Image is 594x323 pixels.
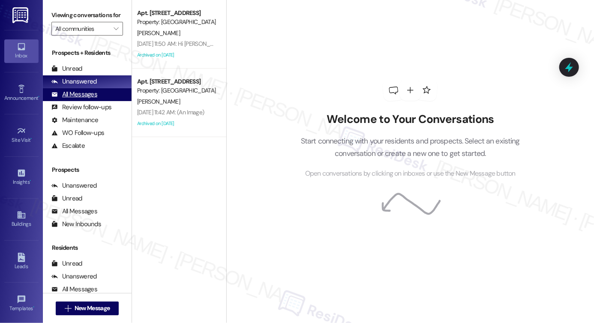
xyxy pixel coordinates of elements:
input: All communities [55,22,109,36]
div: New Inbounds [51,220,101,229]
a: Leads [4,250,39,273]
div: Unread [51,194,82,203]
div: Property: [GEOGRAPHIC_DATA] [137,86,216,95]
div: All Messages [51,207,97,216]
a: Templates • [4,292,39,315]
span: New Message [75,304,110,313]
div: Escalate [51,141,85,150]
p: Start connecting with your residents and prospects. Select an existing conversation or create a n... [288,135,533,159]
div: Unanswered [51,181,97,190]
span: Open conversations by clicking on inboxes or use the New Message button [305,168,516,179]
div: Apt. [STREET_ADDRESS] [137,9,216,18]
div: Property: [GEOGRAPHIC_DATA] [137,18,216,27]
div: Prospects + Residents [43,48,132,57]
span: • [38,94,39,100]
div: [DATE] 11:50 AM: Hi [PERSON_NAME], Just a reminder - Game Night is happening tonight! Check out t... [137,40,540,48]
button: New Message [56,302,119,315]
div: Unread [51,64,82,73]
span: [PERSON_NAME] [137,98,180,105]
div: Review follow-ups [51,103,111,112]
a: Site Visit • [4,124,39,147]
div: All Messages [51,90,97,99]
div: Unread [51,259,82,268]
img: ResiDesk Logo [12,7,30,23]
label: Viewing conversations for [51,9,123,22]
span: • [30,178,31,184]
div: Apt. [STREET_ADDRESS] [137,77,216,86]
div: All Messages [51,285,97,294]
a: Buildings [4,208,39,231]
span: [PERSON_NAME] [137,29,180,37]
div: Maintenance [51,116,99,125]
span: • [33,304,34,310]
div: Residents [43,243,132,252]
a: Insights • [4,166,39,189]
div: Archived on [DATE] [136,50,217,60]
i:  [65,305,71,312]
div: Unanswered [51,77,97,86]
h2: Welcome to Your Conversations [288,113,533,126]
div: Archived on [DATE] [136,118,217,129]
div: [DATE] 11:42 AM: (An Image) [137,108,204,116]
div: Prospects [43,165,132,174]
div: WO Follow-ups [51,129,104,138]
a: Inbox [4,39,39,63]
i:  [114,25,118,32]
div: Unanswered [51,272,97,281]
span: • [31,136,32,142]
